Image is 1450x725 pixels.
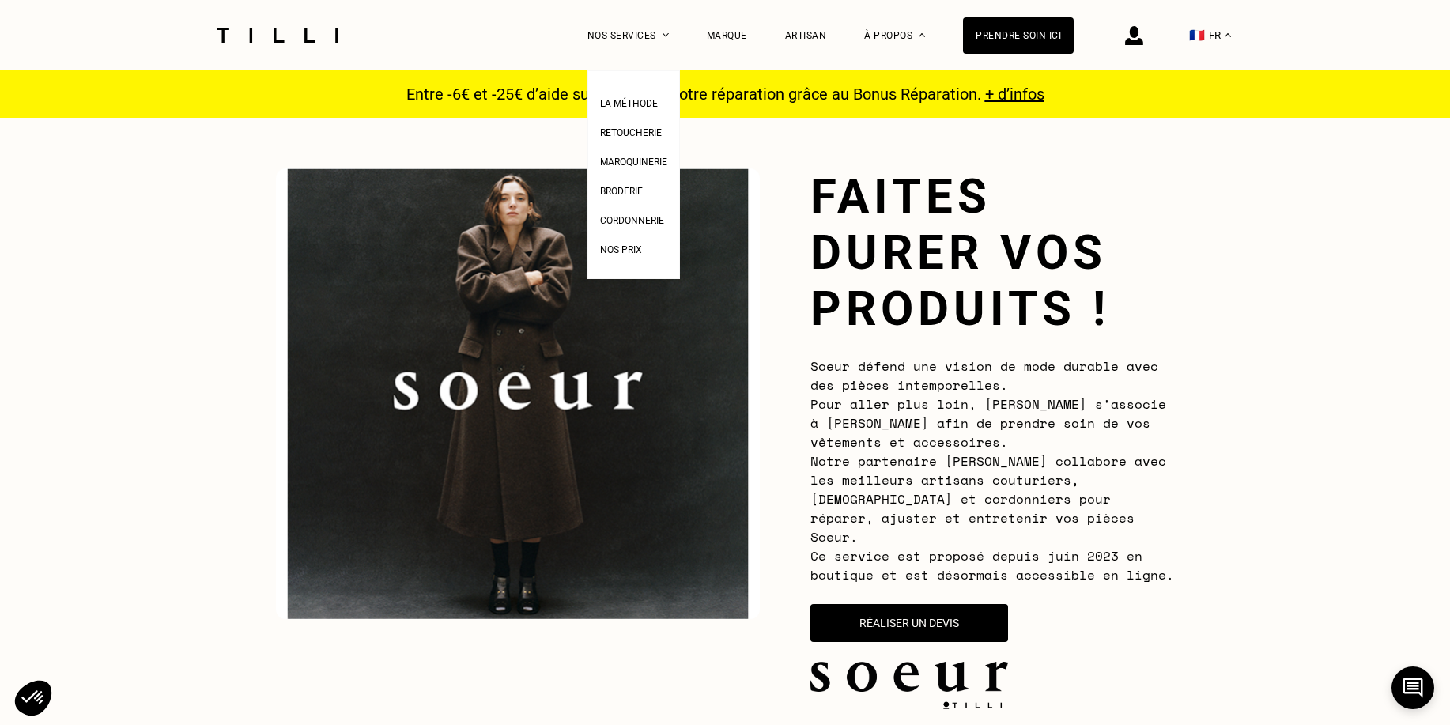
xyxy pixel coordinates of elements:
span: La Méthode [600,98,658,109]
span: Cordonnerie [600,215,664,226]
button: Réaliser un devis [810,604,1008,642]
a: Marque [707,30,747,41]
a: Artisan [785,30,827,41]
a: Maroquinerie [600,152,667,168]
img: soeur.logo.png [810,662,1008,692]
a: + d’infos [985,85,1044,104]
span: 🇫🇷 [1189,28,1205,43]
img: icône connexion [1125,26,1143,45]
img: Logo du service de couturière Tilli [211,28,344,43]
p: Entre -6€ et -25€ d’aide sur le coût de votre réparation grâce au Bonus Réparation. [397,85,1054,104]
img: Menu déroulant [663,33,669,37]
img: logo Tilli [937,701,1008,709]
img: menu déroulant [1225,33,1231,37]
a: Broderie [600,181,643,198]
span: Broderie [600,186,643,197]
a: Nos prix [600,240,642,256]
h1: Faites durer vos produits ! [810,168,1174,337]
span: Retoucherie [600,127,662,138]
a: Retoucherie [600,123,662,139]
a: Cordonnerie [600,210,664,227]
span: Nos prix [600,244,642,255]
a: Prendre soin ici [963,17,1074,54]
img: Menu déroulant à propos [919,33,925,37]
span: Maroquinerie [600,157,667,168]
span: Soeur défend une vision de mode durable avec des pièces intemporelles. Pour aller plus loin, [PER... [810,357,1174,584]
a: La Méthode [600,93,658,110]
